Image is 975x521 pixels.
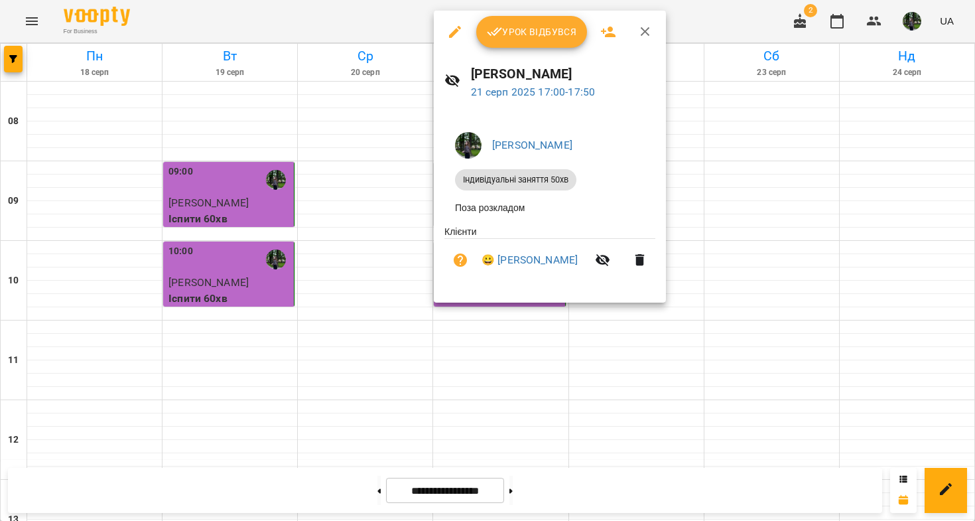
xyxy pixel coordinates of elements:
span: Урок відбувся [487,24,577,40]
a: [PERSON_NAME] [492,139,572,151]
li: Поза розкладом [444,196,655,220]
a: 21 серп 2025 17:00-17:50 [471,86,596,98]
img: 295700936d15feefccb57b2eaa6bd343.jpg [455,132,482,159]
span: Індивідуальні заняття 50хв [455,174,576,186]
button: Візит ще не сплачено. Додати оплату? [444,244,476,276]
button: Урок відбувся [476,16,588,48]
h6: [PERSON_NAME] [471,64,656,84]
ul: Клієнти [444,225,655,287]
a: 😀 [PERSON_NAME] [482,252,578,268]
